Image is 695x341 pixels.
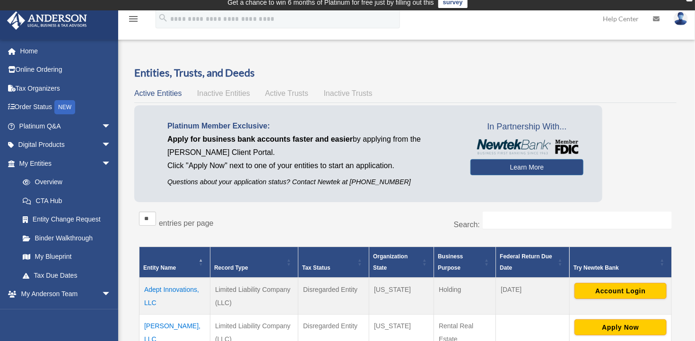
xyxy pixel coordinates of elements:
[7,154,121,173] a: My Entitiesarrow_drop_down
[500,253,552,271] span: Federal Return Due Date
[128,13,139,25] i: menu
[373,253,408,271] span: Organization State
[54,100,75,114] div: NEW
[102,117,121,136] span: arrow_drop_down
[7,117,125,136] a: Platinum Q&Aarrow_drop_down
[167,176,456,188] p: Questions about your application status? Contact Newtek at [PHONE_NUMBER]
[7,136,125,154] a: Digital Productsarrow_drop_down
[210,247,298,278] th: Record Type: Activate to sort
[496,278,570,315] td: [DATE]
[569,247,671,278] th: Try Newtek Bank : Activate to sort
[434,278,496,315] td: Holding
[674,12,688,26] img: User Pic
[197,89,250,97] span: Inactive Entities
[13,210,121,229] a: Entity Change Request
[214,264,248,271] span: Record Type
[139,278,210,315] td: Adept Innovations, LLC
[7,79,125,98] a: Tax Organizers
[454,221,480,229] label: Search:
[143,264,176,271] span: Entity Name
[158,13,168,23] i: search
[134,89,182,97] span: Active Entities
[324,89,373,97] span: Inactive Trusts
[298,247,369,278] th: Tax Status: Activate to sort
[438,253,463,271] span: Business Purpose
[139,247,210,278] th: Entity Name: Activate to invert sorting
[7,303,125,322] a: My Documentsarrow_drop_down
[7,60,125,79] a: Online Ordering
[7,285,125,304] a: My Anderson Teamarrow_drop_down
[159,219,214,227] label: entries per page
[573,262,657,273] div: Try Newtek Bank
[102,285,121,304] span: arrow_drop_down
[369,278,434,315] td: [US_STATE]
[102,136,121,155] span: arrow_drop_down
[210,278,298,315] td: Limited Liability Company (LLC)
[128,17,139,25] a: menu
[13,229,121,247] a: Binder Walkthrough
[7,42,125,60] a: Home
[265,89,309,97] span: Active Trusts
[13,191,121,210] a: CTA Hub
[470,119,583,135] span: In Partnership With...
[574,283,667,299] button: Account Login
[13,247,121,266] a: My Blueprint
[434,247,496,278] th: Business Purpose: Activate to sort
[7,98,125,117] a: Order StatusNEW
[167,133,456,159] p: by applying from the [PERSON_NAME] Client Portal.
[167,159,456,172] p: Click "Apply Now" next to one of your entities to start an application.
[574,319,667,335] button: Apply Now
[574,287,667,294] a: Account Login
[102,154,121,173] span: arrow_drop_down
[475,139,579,154] img: NewtekBankLogoSM.png
[470,159,583,175] a: Learn More
[167,135,353,143] span: Apply for business bank accounts faster and easier
[102,303,121,323] span: arrow_drop_down
[13,173,116,192] a: Overview
[134,66,677,80] h3: Entities, Trusts, and Deeds
[298,278,369,315] td: Disregarded Entity
[302,264,330,271] span: Tax Status
[167,119,456,133] p: Platinum Member Exclusive:
[369,247,434,278] th: Organization State: Activate to sort
[496,247,570,278] th: Federal Return Due Date: Activate to sort
[13,266,121,285] a: Tax Due Dates
[4,11,90,30] img: Anderson Advisors Platinum Portal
